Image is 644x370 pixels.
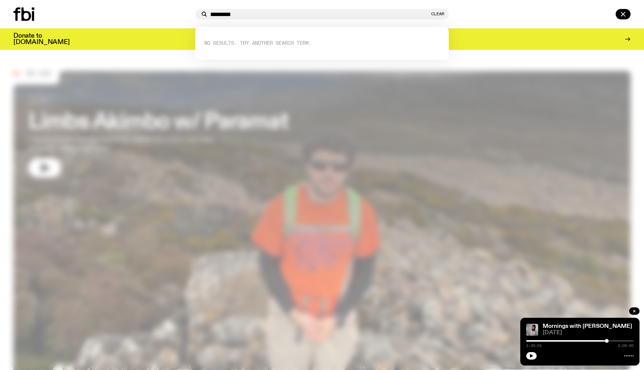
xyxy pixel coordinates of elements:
[204,40,312,47] span: No Results. Try another search term.
[618,344,634,348] span: 2:00:00
[13,33,70,46] h3: Donate to [DOMAIN_NAME]
[526,324,538,336] img: Kana Frazer is smiling at the camera with her head tilted slightly to her left. She wears big bla...
[543,330,634,336] span: [DATE]
[526,344,542,348] span: 1:30:01
[543,323,632,329] a: Mornings with [PERSON_NAME]
[431,12,444,16] button: Clear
